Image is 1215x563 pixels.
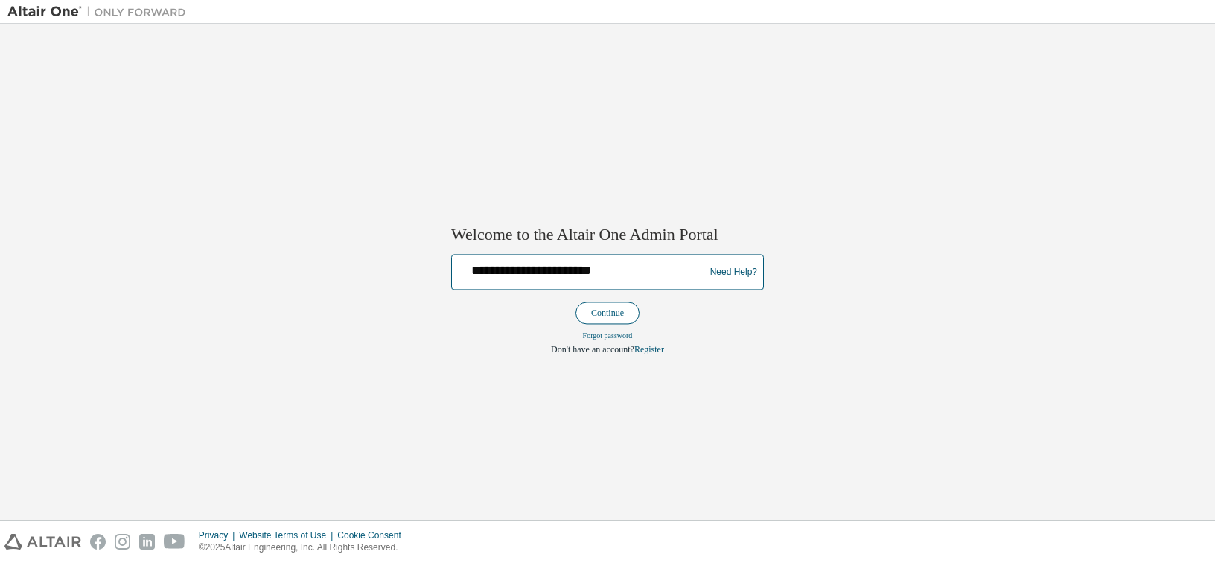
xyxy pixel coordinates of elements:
span: Don't have an account? [551,345,634,355]
img: instagram.svg [115,534,130,550]
p: © 2025 Altair Engineering, Inc. All Rights Reserved. [199,541,410,554]
img: linkedin.svg [139,534,155,550]
img: youtube.svg [164,534,185,550]
img: altair_logo.svg [4,534,81,550]
div: Cookie Consent [337,529,409,541]
a: Register [634,345,664,355]
h2: Welcome to the Altair One Admin Portal [451,224,764,245]
button: Continue [575,302,640,325]
img: facebook.svg [90,534,106,550]
img: Altair One [7,4,194,19]
div: Website Terms of Use [239,529,337,541]
div: Privacy [199,529,239,541]
a: Forgot password [583,332,633,340]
